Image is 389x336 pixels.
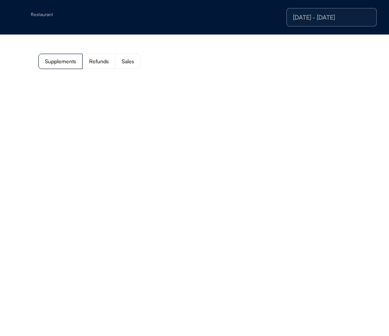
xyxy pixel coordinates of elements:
[293,14,370,20] div: [DATE] - [DATE]
[15,11,28,23] img: yH5BAEAAAAALAAAAAABAAEAAAIBRAA7
[122,59,134,64] div: Sales
[89,59,109,64] div: Refunds
[45,59,76,64] div: Supplements
[31,12,127,17] div: Restaurant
